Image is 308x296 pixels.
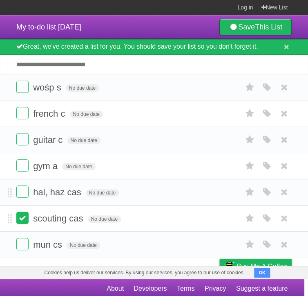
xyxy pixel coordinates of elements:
span: No due date [67,242,100,249]
label: Done [16,185,29,198]
span: gym a [33,161,60,171]
span: guitar c [33,135,65,145]
a: SaveThis List [219,19,292,35]
span: Cookies help us deliver our services. By using our services, you agree to our use of cookies. [36,267,252,279]
label: Star task [242,212,257,225]
label: Done [16,159,29,172]
span: My to-do list [DATE] [16,23,81,31]
span: scouting cas [33,213,85,224]
label: Star task [242,133,257,147]
span: No due date [62,163,95,170]
label: Done [16,107,29,119]
button: OK [254,268,270,278]
span: No due date [66,84,99,92]
label: Star task [242,185,257,199]
b: This List [255,23,282,31]
label: Done [16,81,29,93]
span: No due date [88,215,121,223]
label: Star task [242,81,257,94]
span: No due date [86,189,119,197]
label: Done [16,238,29,250]
span: Buy me a coffee [237,259,288,273]
span: french c [33,108,67,119]
label: Done [16,212,29,224]
label: Done [16,133,29,145]
label: Star task [242,107,257,120]
img: Buy me a coffee [223,259,234,273]
a: Buy me a coffee [219,259,292,274]
label: Star task [242,159,257,173]
span: wośp s [33,82,63,93]
label: Star task [242,238,257,251]
span: No due date [70,111,103,118]
span: hal, haz cas [33,187,83,197]
span: mun cs [33,240,64,250]
span: No due date [67,137,100,144]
